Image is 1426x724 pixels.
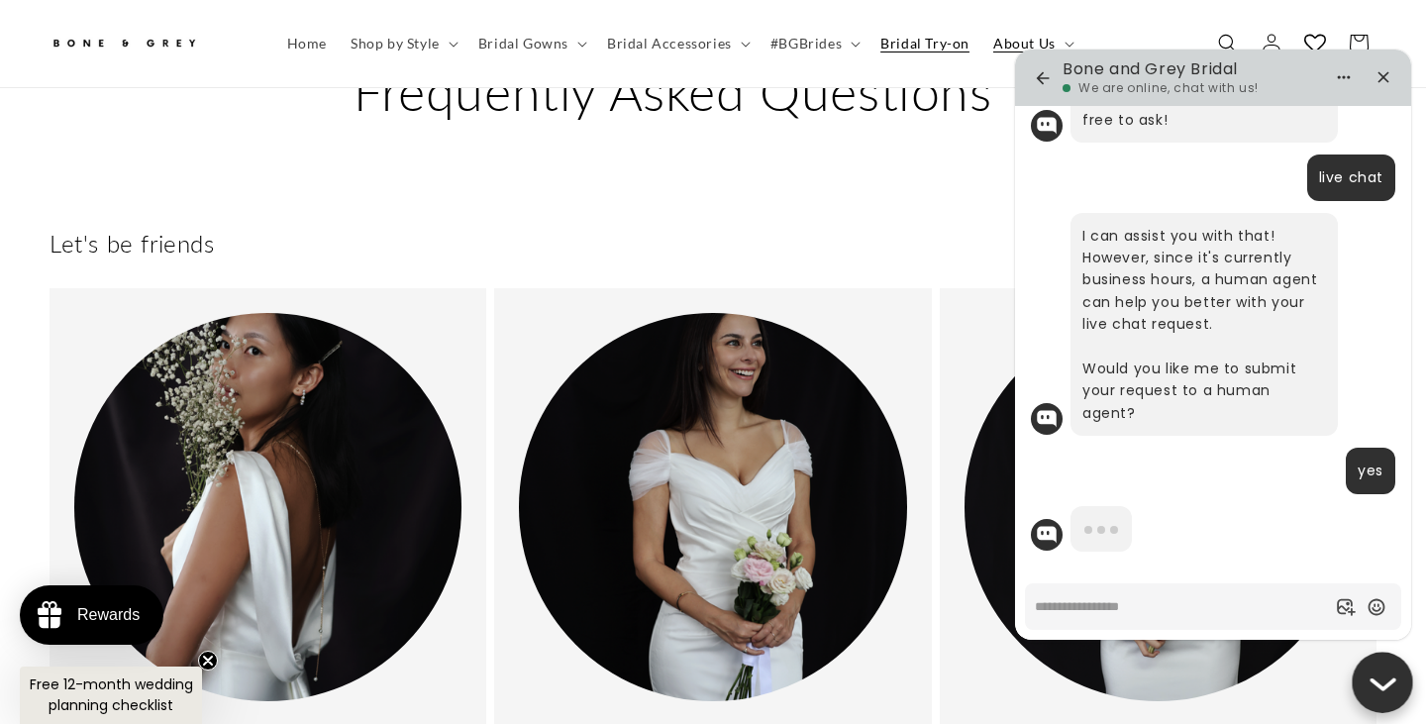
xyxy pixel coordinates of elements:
[1314,456,1336,485] div: Reply to
[759,23,868,64] summary: #BGBrides
[339,23,466,64] summary: Shop by Style
[519,313,906,700] img: Mona Off-the-Shoulder Fit n' Flare Crepe Tulle Wedding Dress | Bone and Grey Bridal | Affordable ...
[981,23,1082,64] summary: About Us
[1287,456,1309,485] div: Emoji
[1082,225,1326,425] div: I can assist you with that! However, since it's currently business hours, a human agent can help ...
[1078,80,1259,96] h5: We are online, chat with us!
[351,35,440,52] span: Shop by Style
[607,35,732,52] span: Bridal Accessories
[595,23,759,64] summary: Bridal Accessories
[1307,155,1395,200] div: live chat
[20,667,202,724] div: Free 12-month wedding planning checklistClose teaser
[1275,162,1297,192] div: Reply to
[1346,448,1395,493] div: yes
[1249,162,1271,192] div: Emoji
[287,35,327,52] span: Home
[198,651,218,671] button: Close teaser
[50,28,198,60] img: Bone and Grey Bridal
[74,313,461,700] img: Julia Boat Neck Empire Waist Satin Wedding Dress| Bone and Grey Bridal | Minimal wedding Affordab...
[354,58,1072,126] h1: Frequently Asked Questions
[1063,59,1324,78] h5: Bone and Grey Bridal
[30,674,193,715] span: Free 12-month wedding planning checklist
[1348,309,1370,339] div: Emoji
[50,228,215,259] h2: Let's be friends
[965,313,1352,700] img: Saravine Spaghetti Strap Column Wedding Dress with Removable Bow | Bone and Grey | Affordable min...
[466,23,595,64] summary: Bridal Gowns
[1352,652,1413,713] button: Close chatbox
[43,20,255,67] a: Bone and Grey Bridal
[1375,309,1396,339] div: Reply to
[478,35,568,52] span: Bridal Gowns
[993,35,1056,52] span: About Us
[1206,22,1250,65] summary: Search
[77,606,140,624] div: Rewards
[770,35,842,52] span: #BGBrides
[275,23,339,64] a: Home
[868,23,981,64] a: Bridal Try-on
[880,35,969,52] span: Bridal Try-on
